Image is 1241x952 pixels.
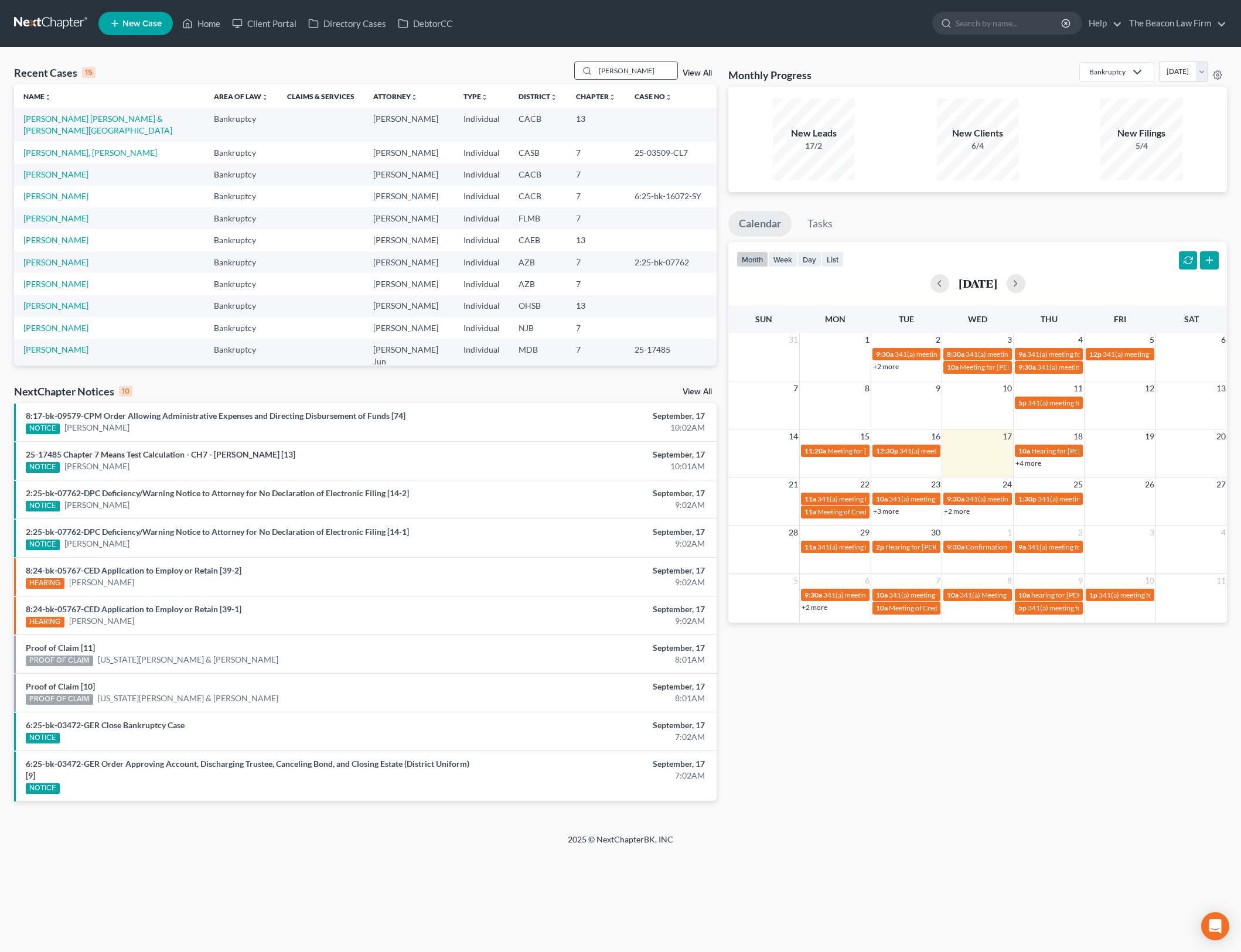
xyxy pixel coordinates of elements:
[937,140,1019,152] div: 6/4
[787,333,799,347] span: 31
[859,429,871,443] span: 15
[1006,574,1013,588] span: 8
[23,344,88,354] a: [PERSON_NAME]
[486,692,705,704] div: 8:01AM
[889,494,1002,503] span: 341(a) meeting for [PERSON_NAME]
[1077,333,1084,347] span: 4
[26,694,93,705] div: PROOF OF CLAIM
[226,13,302,34] a: Client Portal
[797,211,843,237] a: Tasks
[454,317,509,339] td: Individual
[1072,381,1084,395] span: 11
[26,604,241,614] a: 8:24-bk-05767-CED Application to Employ or Retain [39-1]
[454,163,509,185] td: Individual
[486,565,705,576] div: September, 17
[683,69,712,77] a: View All
[1018,591,1030,599] span: 10a
[567,339,625,373] td: 7
[509,317,567,339] td: NJB
[1028,603,1141,612] span: 341(a) meeting for [PERSON_NAME]
[23,92,52,101] a: Nameunfold_more
[23,213,88,223] a: [PERSON_NAME]
[486,576,705,588] div: 9:02AM
[930,429,942,443] span: 16
[1041,314,1058,324] span: Thu
[509,186,567,207] td: CACB
[509,142,567,163] td: CASB
[486,615,705,627] div: 9:02AM
[609,94,616,101] i: unfold_more
[825,314,845,324] span: Mon
[204,295,278,317] td: Bankruptcy
[821,251,844,267] button: list
[625,251,717,273] td: 2:25-bk-07762
[864,333,871,347] span: 1
[827,446,1048,455] span: Meeting for [PERSON_NAME] & [PERSON_NAME] De [PERSON_NAME]
[1100,140,1182,152] div: 5/4
[755,314,772,324] span: Sun
[26,643,95,653] a: Proof of Claim [11]
[486,499,705,511] div: 9:02AM
[1144,574,1155,588] span: 10
[119,386,132,397] div: 10
[486,449,705,460] div: September, 17
[823,591,998,599] span: 341(a) meeting for [PERSON_NAME] & [PERSON_NAME]
[1100,127,1182,140] div: New Filings
[728,211,792,237] a: Calendar
[567,207,625,229] td: 7
[98,654,278,666] a: [US_STATE][PERSON_NAME] & [PERSON_NAME]
[373,92,418,101] a: Attorneyunfold_more
[26,759,469,780] a: 6:25-bk-03472-GER Order Approving Account, Discharging Trustee, Canceling Bond, and Closing Estat...
[26,617,64,627] div: HEARING
[82,67,96,78] div: 15
[797,251,821,267] button: day
[519,92,557,101] a: Districtunfold_more
[364,186,454,207] td: [PERSON_NAME]
[956,12,1063,34] input: Search by name...
[635,92,672,101] a: Case Nounfold_more
[959,277,997,289] h2: [DATE]
[509,295,567,317] td: OHSB
[486,410,705,422] div: September, 17
[26,540,60,550] div: NOTICE
[1148,526,1155,540] span: 3
[817,494,930,503] span: 341(a) meeting for [PERSON_NAME]
[23,191,88,201] a: [PERSON_NAME]
[364,142,454,163] td: [PERSON_NAME]
[1072,477,1084,492] span: 25
[1215,477,1227,492] span: 27
[454,339,509,373] td: Individual
[889,603,1081,612] span: Meeting of Creditors for [PERSON_NAME] & [PERSON_NAME]
[935,381,942,395] span: 9
[23,323,88,333] a: [PERSON_NAME]
[876,494,888,503] span: 10a
[1015,459,1041,468] a: +4 more
[787,526,799,540] span: 28
[509,339,567,373] td: MDB
[935,333,942,347] span: 2
[98,692,278,704] a: [US_STATE][PERSON_NAME] & [PERSON_NAME]
[26,681,95,691] a: Proof of Claim [10]
[23,279,88,289] a: [PERSON_NAME]
[486,460,705,472] div: 10:01AM
[454,251,509,273] td: Individual
[261,94,268,101] i: unfold_more
[817,542,930,551] span: 341(a) meeting for [PERSON_NAME]
[792,381,799,395] span: 7
[509,108,567,141] td: CACB
[947,591,959,599] span: 10a
[23,114,172,135] a: [PERSON_NAME] [PERSON_NAME] & [PERSON_NAME][GEOGRAPHIC_DATA]
[966,542,1161,551] span: Confirmation hearing for [PERSON_NAME] & [PERSON_NAME]
[1037,363,1150,371] span: 341(a) meeting for [PERSON_NAME]
[486,603,705,615] div: September, 17
[1001,381,1013,395] span: 10
[214,92,268,101] a: Area of Lawunfold_more
[26,449,295,459] a: 25-17485 Chapter 7 Means Test Calculation - CH7 - [PERSON_NAME] [13]
[364,207,454,229] td: [PERSON_NAME]
[204,251,278,273] td: Bankruptcy
[1184,314,1199,324] span: Sat
[26,733,60,743] div: NOTICE
[509,163,567,185] td: CACB
[567,273,625,295] td: 7
[204,229,278,251] td: Bankruptcy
